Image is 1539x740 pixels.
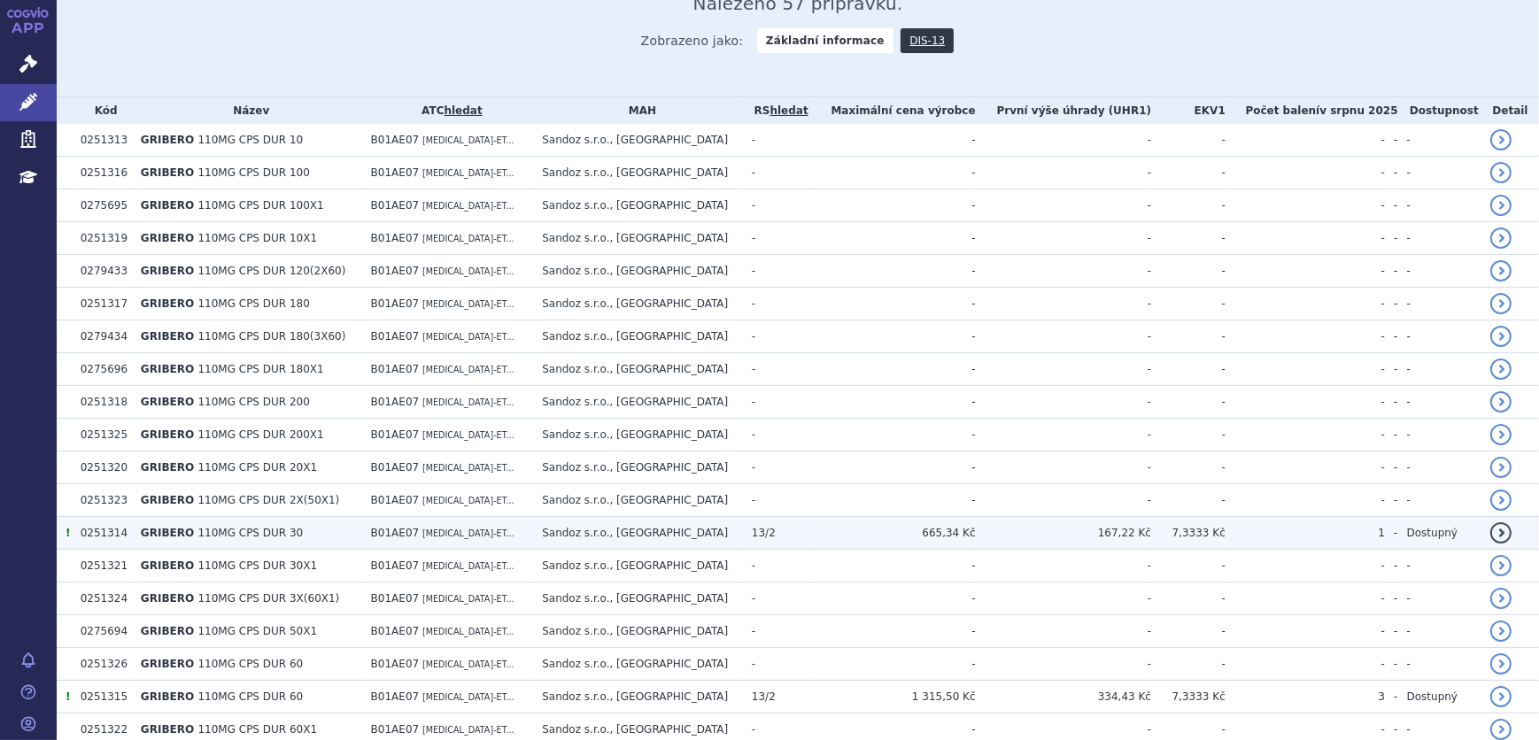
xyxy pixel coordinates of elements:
span: 110MG CPS DUR 50X1 [197,625,317,637]
td: Sandoz s.r.o., [GEOGRAPHIC_DATA] [533,288,743,320]
td: - [1385,451,1398,484]
td: - [743,189,810,222]
a: detail [1490,195,1512,216]
td: Sandoz s.r.o., [GEOGRAPHIC_DATA] [533,222,743,255]
td: Sandoz s.r.o., [GEOGRAPHIC_DATA] [533,550,743,582]
td: - [1385,157,1398,189]
span: B01AE07 [371,723,420,736]
td: - [1151,615,1226,648]
td: Sandoz s.r.o., [GEOGRAPHIC_DATA] [533,157,743,189]
a: detail [1490,686,1512,707]
span: B01AE07 [371,134,420,146]
td: - [1226,124,1385,157]
td: - [976,419,1151,451]
span: 110MG CPS DUR 3X(60X1) [197,592,339,605]
span: GRIBERO [141,494,194,506]
td: - [976,353,1151,386]
td: - [976,157,1151,189]
td: Sandoz s.r.o., [GEOGRAPHIC_DATA] [533,124,743,157]
span: GRIBERO [141,690,194,703]
td: 0251315 [72,681,132,713]
td: Sandoz s.r.o., [GEOGRAPHIC_DATA] [533,386,743,419]
th: EKV1 [1151,97,1226,124]
td: - [1151,222,1226,255]
td: - [810,288,975,320]
span: GRIBERO [141,134,194,146]
span: [MEDICAL_DATA]-ET... [422,692,514,702]
td: - [1226,582,1385,615]
td: 0251324 [72,582,132,615]
span: [MEDICAL_DATA]-ET... [422,135,514,145]
span: [MEDICAL_DATA]-ET... [422,594,514,604]
span: [MEDICAL_DATA]-ET... [422,299,514,309]
td: - [1226,288,1385,320]
td: - [1226,484,1385,517]
td: Dostupný [1398,681,1482,713]
a: detail [1490,260,1512,281]
td: 1 315,50 Kč [810,681,975,713]
td: - [976,255,1151,288]
td: 0279433 [72,255,132,288]
span: B01AE07 [371,396,420,408]
span: 13/2 [752,527,776,539]
span: 110MG CPS DUR 10 [197,134,303,146]
td: - [743,320,810,353]
td: - [743,255,810,288]
td: - [743,451,810,484]
a: detail [1490,129,1512,150]
td: - [976,288,1151,320]
span: 110MG CPS DUR 120(2X60) [197,265,345,277]
th: MAH [533,97,743,124]
td: 0251325 [72,419,132,451]
span: GRIBERO [141,199,194,212]
td: - [810,124,975,157]
td: - [1151,648,1226,681]
td: Sandoz s.r.o., [GEOGRAPHIC_DATA] [533,353,743,386]
th: RS [743,97,810,124]
span: 110MG CPS DUR 180(3X60) [197,330,345,343]
span: B01AE07 [371,297,420,310]
td: - [810,582,975,615]
td: Sandoz s.r.o., [GEOGRAPHIC_DATA] [533,648,743,681]
a: detail [1490,621,1512,642]
td: - [1398,582,1482,615]
td: - [976,550,1151,582]
a: detail [1490,326,1512,347]
a: detail [1490,653,1512,674]
td: 0275694 [72,615,132,648]
td: 0251320 [72,451,132,484]
span: GRIBERO [141,166,194,179]
td: - [1151,255,1226,288]
td: - [743,353,810,386]
th: Dostupnost [1398,97,1482,124]
td: - [810,550,975,582]
span: 110MG CPS DUR 30 [197,527,303,539]
span: [MEDICAL_DATA]-ET... [422,725,514,735]
td: Sandoz s.r.o., [GEOGRAPHIC_DATA] [533,320,743,353]
td: - [743,222,810,255]
td: - [743,288,810,320]
span: GRIBERO [141,396,194,408]
td: - [1151,419,1226,451]
td: 0251321 [72,550,132,582]
td: - [743,386,810,419]
span: [MEDICAL_DATA]-ET... [422,528,514,538]
th: Název [132,97,362,124]
span: GRIBERO [141,330,194,343]
td: 167,22 Kč [976,517,1151,550]
td: - [1398,386,1482,419]
a: hledat [445,104,483,117]
a: detail [1490,293,1512,314]
span: 110MG CPS DUR 10X1 [197,232,317,244]
td: - [1226,222,1385,255]
td: - [1151,451,1226,484]
span: 13/2 [752,690,776,703]
th: ATC [362,97,534,124]
span: GRIBERO [141,559,194,572]
span: [MEDICAL_DATA]-ET... [422,397,514,407]
td: - [810,255,975,288]
td: - [810,451,975,484]
td: - [976,222,1151,255]
th: Počet balení [1226,97,1398,124]
span: [MEDICAL_DATA]-ET... [422,234,514,243]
